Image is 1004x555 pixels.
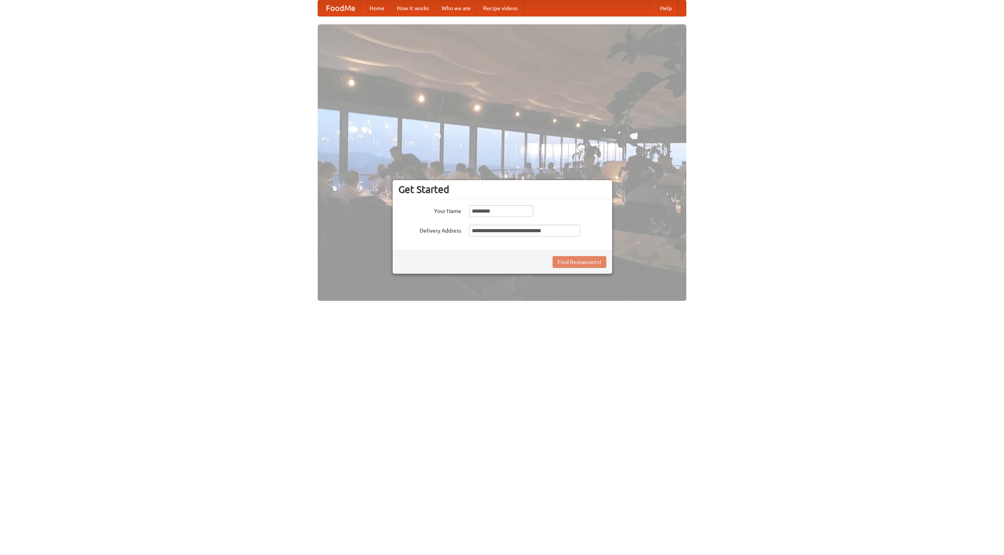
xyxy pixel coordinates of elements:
a: Home [363,0,391,16]
a: Who we are [435,0,477,16]
a: Help [654,0,678,16]
a: How it works [391,0,435,16]
label: Your Name [398,205,461,215]
a: Recipe videos [477,0,524,16]
h3: Get Started [398,184,606,195]
label: Delivery Address [398,225,461,235]
button: Find Restaurants! [553,256,606,268]
a: FoodMe [318,0,363,16]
